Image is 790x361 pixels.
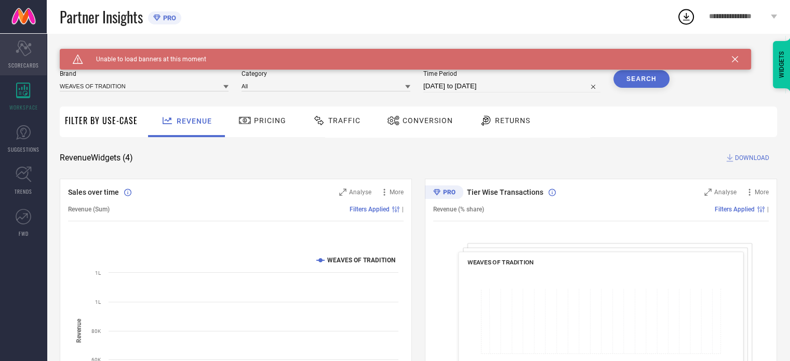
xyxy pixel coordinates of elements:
span: DOWNLOAD [735,153,769,163]
span: SCORECARDS [8,61,39,69]
span: Tier Wise Transactions [467,188,543,196]
span: TRENDS [15,188,32,195]
button: Search [613,70,670,88]
span: FWD [19,230,29,237]
span: Revenue [177,117,212,125]
text: 80K [91,328,101,334]
span: WEAVES OF TRADITION [467,259,534,266]
span: Filter By Use-Case [65,114,138,127]
span: Unable to load banners at this moment [83,56,206,63]
span: Revenue Widgets ( 4 ) [60,153,133,163]
tspan: Revenue [75,318,83,342]
text: 1L [95,270,101,276]
span: Revenue (% share) [433,206,484,213]
span: Traffic [328,116,360,125]
span: Category [242,70,410,77]
span: Analyse [349,189,371,196]
svg: Zoom [339,189,346,196]
span: Brand [60,70,229,77]
div: Premium [425,185,463,201]
span: Time Period [423,70,600,77]
text: WEAVES OF TRADITION [327,257,395,264]
span: More [755,189,769,196]
span: | [767,206,769,213]
span: | [402,206,404,213]
span: Returns [495,116,530,125]
span: Filters Applied [350,206,390,213]
span: SYSTEM WORKSPACE [60,49,132,57]
div: Open download list [677,7,695,26]
svg: Zoom [704,189,712,196]
span: Filters Applied [715,206,755,213]
span: Partner Insights [60,6,143,28]
span: Analyse [714,189,737,196]
span: Revenue (Sum) [68,206,110,213]
span: Sales over time [68,188,119,196]
text: 1L [95,299,101,305]
span: SUGGESTIONS [8,145,39,153]
span: WORKSPACE [9,103,38,111]
span: Conversion [403,116,453,125]
span: More [390,189,404,196]
span: Pricing [254,116,286,125]
input: Select time period [423,80,600,92]
span: PRO [160,14,176,22]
